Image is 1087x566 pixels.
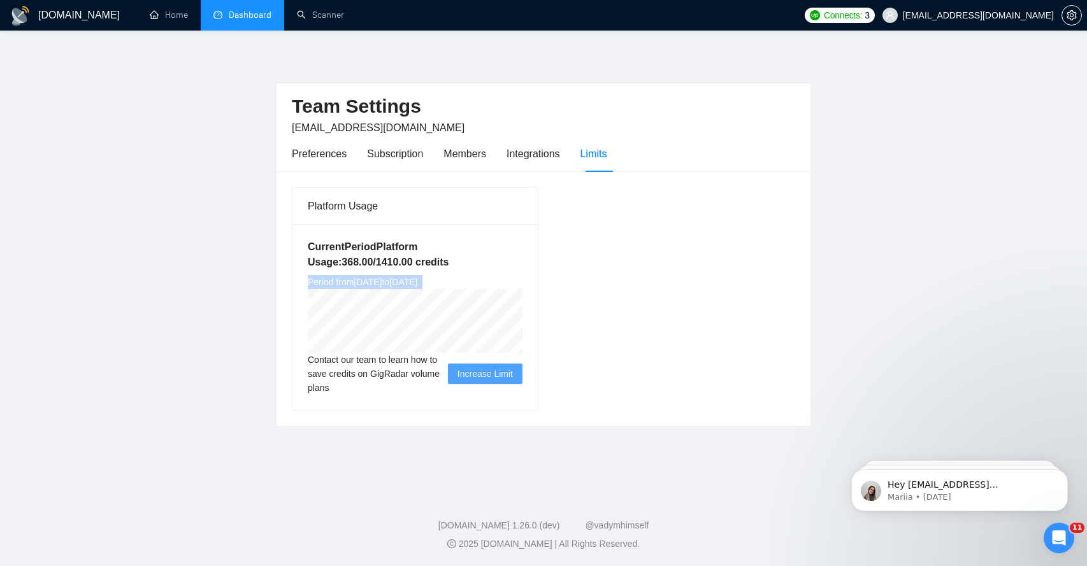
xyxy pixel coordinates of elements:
span: [EMAIL_ADDRESS][DOMAIN_NAME] [292,122,464,133]
h5: Current Period Platform Usage: 368.00 / 1410.00 credits [308,239,522,270]
span: Period from [DATE] to [DATE] . [308,277,420,287]
button: setting [1062,5,1082,25]
button: Increase Limit [448,364,522,384]
span: Increase Limit [457,367,513,381]
div: Integrations [507,146,560,162]
iframe: Intercom notifications message [832,442,1087,532]
a: setting [1062,10,1082,20]
div: Subscription [367,146,423,162]
div: Platform Usage [308,188,522,224]
a: [DOMAIN_NAME] 1.26.0 (dev) [438,520,560,530]
a: homeHome [150,10,188,20]
a: searchScanner [297,10,344,20]
div: Members [443,146,486,162]
a: @vadymhimself [585,520,649,530]
span: copyright [447,539,456,548]
span: 3 [865,8,870,22]
span: Contact our team to learn how to save credits on GigRadar volume plans [308,353,448,395]
h2: Team Settings [292,94,795,120]
span: 11 [1070,523,1084,533]
div: Limits [580,146,607,162]
a: dashboardDashboard [213,10,271,20]
img: logo [10,6,31,26]
img: upwork-logo.png [810,10,820,20]
div: 2025 [DOMAIN_NAME] | All Rights Reserved. [10,537,1077,551]
iframe: Intercom live chat [1044,523,1074,553]
span: setting [1062,10,1081,20]
span: user [886,11,895,20]
div: Preferences [292,146,347,162]
span: Connects: [824,8,862,22]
